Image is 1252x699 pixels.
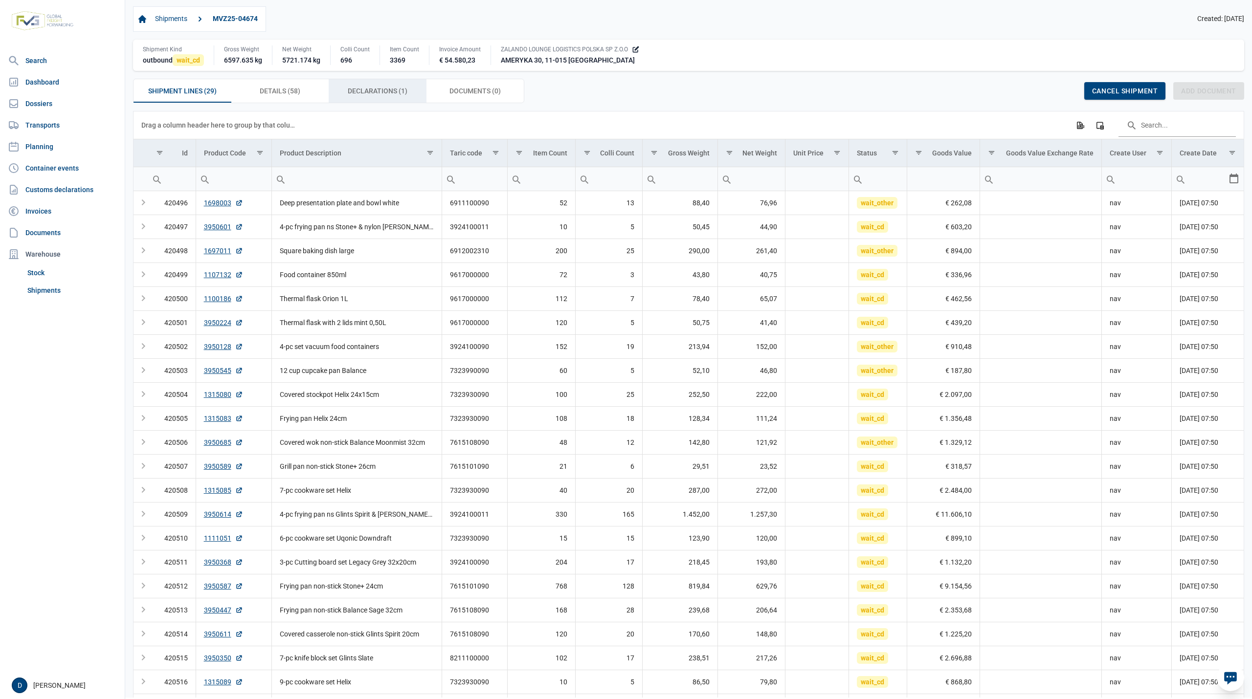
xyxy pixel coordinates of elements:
td: Filter cell [785,167,849,191]
span: Show filter options for column 'Net Weight' [726,149,733,156]
input: Filter cell [576,167,643,191]
input: Filter cell [849,167,907,191]
td: 18 [575,406,643,430]
span: Show filter options for column 'Goods Value' [915,149,922,156]
td: 290,00 [643,239,718,262]
td: 168 [508,598,575,622]
td: Filter cell [717,167,785,191]
input: Filter cell [148,167,195,191]
td: 420515 [148,646,196,670]
td: 3-pc Cutting board set Legacy Grey 32x20cm [271,550,442,574]
a: 1315083 [204,414,243,423]
td: Expand [134,670,148,694]
a: 3950589 [204,461,243,471]
td: 40 [508,478,575,502]
td: 420506 [148,430,196,454]
td: 1.257,30 [717,502,785,526]
td: Column Unit Price [785,139,849,167]
td: 148,80 [717,622,785,646]
td: 3924100011 [442,502,507,526]
td: 28 [575,598,643,622]
span: Cancel shipment [1092,87,1158,95]
td: nav [1102,550,1172,574]
span: Documents (0) [449,85,501,97]
td: Filter cell [643,167,718,191]
td: 420500 [148,286,196,310]
td: Filter cell [1102,167,1172,191]
td: 50,45 [643,215,718,239]
td: 5 [575,215,643,239]
td: 9617000000 [442,286,507,310]
td: Expand [134,310,148,334]
td: 23,52 [717,454,785,478]
a: 3950601 [204,222,243,232]
td: 200 [508,239,575,262]
a: Container events [4,158,121,178]
td: Filter cell [1171,167,1244,191]
td: Food container 850ml [271,262,442,286]
td: 420502 [148,334,196,358]
div: Export all data to Excel [1071,116,1089,134]
td: 217,26 [717,646,785,670]
td: 9617000000 [442,310,507,334]
td: Column Goods Value Exchange Rate [980,139,1102,167]
td: 9617000000 [442,262,507,286]
td: 10 [508,670,575,694]
td: 6912002310 [442,239,507,262]
td: 420514 [148,622,196,646]
input: Filter cell [1102,167,1171,191]
td: Column Product Code [196,139,271,167]
a: 1315085 [204,485,243,495]
div: Search box [148,167,166,191]
input: Filter cell [196,167,271,191]
input: Filter cell [442,167,507,191]
td: 152,00 [717,334,785,358]
td: 252,50 [643,382,718,406]
td: 25 [575,239,643,262]
td: nav [1102,286,1172,310]
a: Invoices [4,201,121,221]
td: 10 [508,215,575,239]
td: 3924100090 [442,334,507,358]
td: 218,45 [643,550,718,574]
div: Search box [196,167,214,191]
td: 52,10 [643,358,718,382]
span: Shipment Lines (29) [148,85,217,97]
td: 72 [508,262,575,286]
td: Grill pan non-stick Stone+ 26cm [271,454,442,478]
td: Expand [134,574,148,598]
td: 102 [508,646,575,670]
input: Filter cell [718,167,785,191]
td: Expand [134,526,148,550]
td: nav [1102,478,1172,502]
td: nav [1102,191,1172,215]
td: nav [1102,334,1172,358]
a: Dashboard [4,72,121,92]
td: 50,75 [643,310,718,334]
td: 4-pc set vacuum food containers [271,334,442,358]
td: Column Item Count [508,139,575,167]
td: 128 [575,574,643,598]
td: 88,40 [643,191,718,215]
td: 420496 [148,191,196,215]
td: 5 [575,310,643,334]
td: Frying pan Helix 24cm [271,406,442,430]
td: 330 [508,502,575,526]
td: nav [1102,239,1172,262]
td: Expand [134,358,148,382]
td: 420503 [148,358,196,382]
td: 222,00 [717,382,785,406]
a: 3950611 [204,629,243,639]
td: 3924100011 [442,215,507,239]
div: Search box [849,167,867,191]
td: 420510 [148,526,196,550]
div: Search box [1172,167,1189,191]
span: Show filter options for column 'Goods Value Exchange Rate' [988,149,995,156]
div: Data grid toolbar [141,111,1236,139]
td: 420512 [148,574,196,598]
td: 7323930090 [442,406,507,430]
td: Expand [134,622,148,646]
td: 20 [575,622,643,646]
td: nav [1102,382,1172,406]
